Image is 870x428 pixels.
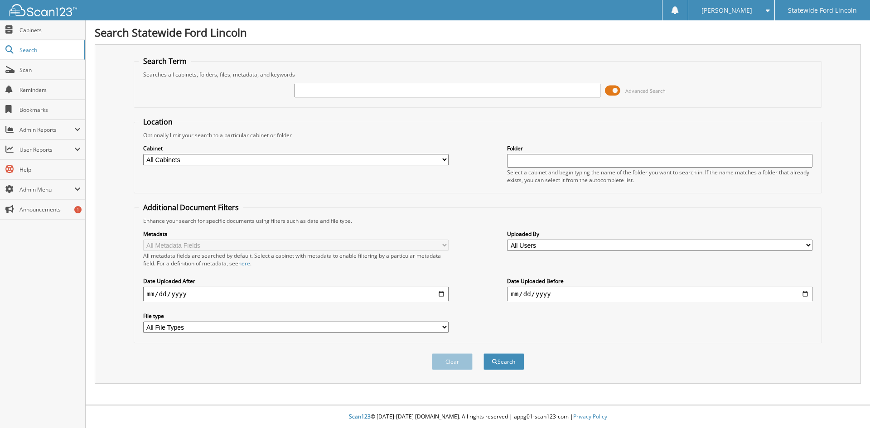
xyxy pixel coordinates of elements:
div: © [DATE]-[DATE] [DOMAIN_NAME]. All rights reserved | appg01-scan123-com | [86,406,870,428]
span: Reminders [19,86,81,94]
span: Advanced Search [625,87,666,94]
a: here [238,260,250,267]
input: start [143,287,449,301]
span: Statewide Ford Lincoln [788,8,857,13]
label: Date Uploaded Before [507,277,812,285]
div: Optionally limit your search to a particular cabinet or folder [139,131,817,139]
span: Admin Menu [19,186,74,193]
span: [PERSON_NAME] [701,8,752,13]
label: Metadata [143,230,449,238]
legend: Location [139,117,177,127]
span: Scan123 [349,413,371,420]
span: Announcements [19,206,81,213]
input: end [507,287,812,301]
legend: Additional Document Filters [139,202,243,212]
div: Searches all cabinets, folders, files, metadata, and keywords [139,71,817,78]
legend: Search Term [139,56,191,66]
div: Enhance your search for specific documents using filters such as date and file type. [139,217,817,225]
a: Privacy Policy [573,413,607,420]
span: Search [19,46,79,54]
span: Admin Reports [19,126,74,134]
iframe: Chat Widget [825,385,870,428]
span: Cabinets [19,26,81,34]
button: Search [483,353,524,370]
button: Clear [432,353,473,370]
span: Help [19,166,81,173]
label: Folder [507,144,812,152]
span: Bookmarks [19,106,81,114]
label: File type [143,312,449,320]
img: scan123-logo-white.svg [9,4,77,16]
label: Uploaded By [507,230,812,238]
label: Cabinet [143,144,449,152]
span: User Reports [19,146,74,154]
h1: Search Statewide Ford Lincoln [95,25,861,40]
div: Select a cabinet and begin typing the name of the folder you want to search in. If the name match... [507,168,812,184]
div: 1 [74,206,82,213]
label: Date Uploaded After [143,277,449,285]
div: All metadata fields are searched by default. Select a cabinet with metadata to enable filtering b... [143,252,449,267]
span: Scan [19,66,81,74]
